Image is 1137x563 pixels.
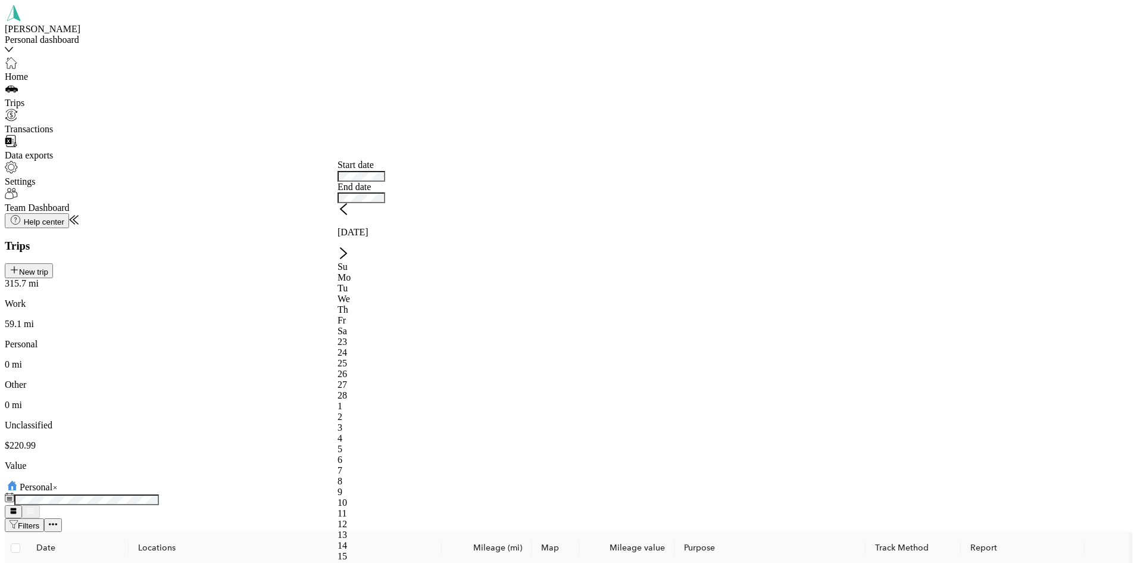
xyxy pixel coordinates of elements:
[5,298,1132,309] p: Work
[5,98,24,108] span: Trips
[338,422,618,433] div: 3
[338,326,618,337] div: Sa
[5,339,1132,350] p: Personal
[338,182,371,192] label: End date
[10,215,64,226] div: Help center
[338,455,618,465] div: 6
[5,35,171,45] div: Personal dashboard
[338,347,618,358] div: 24
[338,337,618,347] div: 23
[338,390,618,401] div: 28
[5,263,53,278] button: New trip
[5,359,22,369] span: 0 mi
[338,433,618,444] div: 4
[338,160,374,170] label: Start date
[338,530,618,540] div: 13
[5,24,171,35] div: [PERSON_NAME]
[5,461,1132,471] p: Value
[5,203,70,213] span: Team Dashboard
[338,283,618,294] div: Tu
[5,518,44,532] button: Filters
[338,540,618,551] div: 14
[338,508,618,519] div: 11
[338,369,618,380] div: 26
[1070,496,1137,563] iframe: Everlance-gr Chat Button Frame
[5,239,1132,253] h1: Trips
[5,124,53,134] span: Transactions
[338,476,618,487] div: 8
[338,412,618,422] div: 2
[5,400,22,410] span: 0 mi
[5,319,34,329] span: 59.1 mi
[338,551,618,562] div: 15
[338,444,618,455] div: 5
[5,278,39,288] span: 315.7 mi
[338,497,618,508] div: 10
[338,304,618,315] div: Th
[20,482,52,492] span: Personal
[338,487,618,497] div: 9
[338,272,618,283] div: Mo
[5,71,28,82] span: Home
[5,440,36,450] span: $220.99
[338,401,618,412] div: 1
[338,262,618,272] div: Su
[5,150,53,160] span: Data exports
[338,358,618,369] div: 25
[5,213,69,228] button: Help center
[338,227,618,238] p: [DATE]
[338,380,618,390] div: 27
[338,519,618,530] div: 12
[338,294,618,304] div: We
[5,380,1132,390] p: Other
[5,420,1132,431] p: Unclassified
[5,176,36,186] span: Settings
[338,465,618,476] div: 7
[338,315,618,326] div: Fr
